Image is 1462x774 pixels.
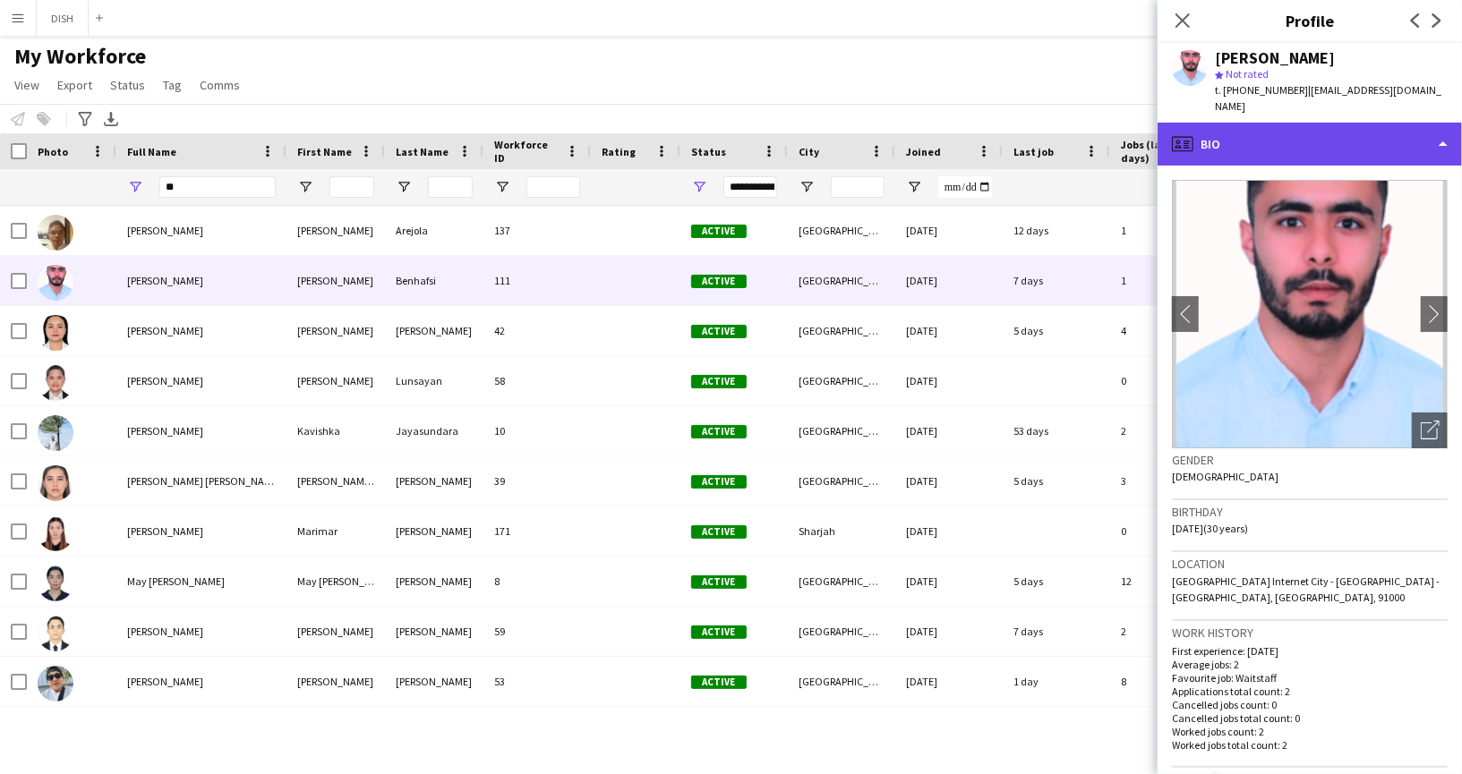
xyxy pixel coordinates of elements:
[127,145,176,158] span: Full Name
[385,256,483,305] div: Benhafsi
[1172,698,1448,711] p: Cancelled jobs count: 0
[127,224,203,237] span: [PERSON_NAME]
[38,145,68,158] span: Photo
[895,456,1003,506] div: [DATE]
[1003,256,1110,305] div: 7 days
[788,657,895,706] div: [GEOGRAPHIC_DATA]
[1172,725,1448,738] p: Worked jobs count: 2
[799,179,815,195] button: Open Filter Menu
[385,406,483,455] div: Jayasundara
[127,625,203,638] span: [PERSON_NAME]
[1121,138,1194,165] span: Jobs (last 90 days)
[1172,658,1448,671] p: Average jobs: 2
[1110,356,1227,405] div: 0
[286,456,385,506] div: [PERSON_NAME] [PERSON_NAME]
[127,424,203,438] span: [PERSON_NAME]
[906,145,941,158] span: Joined
[38,465,73,501] img: Laura Daniela Becerra Olaya
[38,616,73,651] img: Maynardo III Ignacio
[895,607,1003,656] div: [DATE]
[385,206,483,255] div: Arejola
[1172,470,1278,483] span: [DEMOGRAPHIC_DATA]
[127,374,203,387] span: [PERSON_NAME]
[38,515,73,551] img: Marimar Pelayo
[1110,557,1227,606] div: 12
[691,375,747,388] span: Active
[385,506,483,556] div: [PERSON_NAME]
[895,356,1003,405] div: [DATE]
[103,73,152,97] a: Status
[1215,83,1441,113] span: | [EMAIL_ADDRESS][DOMAIN_NAME]
[1110,607,1227,656] div: 2
[483,406,591,455] div: 10
[127,675,203,688] span: [PERSON_NAME]
[286,406,385,455] div: Kavishka
[1003,657,1110,706] div: 1 day
[38,215,73,251] img: Abejay Arejola
[38,265,73,301] img: Ayoub Benhafsi
[14,77,39,93] span: View
[1172,452,1448,468] h3: Gender
[494,179,510,195] button: Open Filter Menu
[895,256,1003,305] div: [DATE]
[1003,206,1110,255] div: 12 days
[1003,456,1110,506] div: 5 days
[895,506,1003,556] div: [DATE]
[385,557,483,606] div: [PERSON_NAME]
[37,1,89,36] button: DISH
[483,306,591,355] div: 42
[483,456,591,506] div: 39
[1172,644,1448,658] p: First experience: [DATE]
[1215,83,1308,97] span: t. [PHONE_NUMBER]
[1172,671,1448,685] p: Favourite job: Waitstaff
[483,607,591,656] div: 59
[1110,406,1227,455] div: 2
[286,557,385,606] div: May [PERSON_NAME]
[691,575,747,589] span: Active
[483,557,591,606] div: 8
[396,145,449,158] span: Last Name
[691,676,747,689] span: Active
[385,607,483,656] div: [PERSON_NAME]
[895,657,1003,706] div: [DATE]
[286,506,385,556] div: Marimar
[1110,206,1227,255] div: 1
[895,406,1003,455] div: [DATE]
[788,356,895,405] div: [GEOGRAPHIC_DATA]
[127,274,203,287] span: [PERSON_NAME]
[1110,456,1227,506] div: 3
[159,176,276,198] input: Full Name Filter Input
[788,557,895,606] div: [GEOGRAPHIC_DATA]
[1226,67,1269,81] span: Not rated
[831,176,885,198] input: City Filter Input
[788,406,895,455] div: [GEOGRAPHIC_DATA]
[100,108,122,130] app-action-btn: Export XLSX
[200,77,240,93] span: Comms
[50,73,99,97] a: Export
[1172,180,1448,448] img: Crew avatar or photo
[483,206,591,255] div: 137
[385,657,483,706] div: [PERSON_NAME]
[895,206,1003,255] div: [DATE]
[691,275,747,288] span: Active
[1003,406,1110,455] div: 53 days
[788,456,895,506] div: [GEOGRAPHIC_DATA]
[38,415,73,451] img: Kavishka Jayasundara
[483,356,591,405] div: 58
[938,176,992,198] input: Joined Filter Input
[691,145,726,158] span: Status
[483,256,591,305] div: 111
[127,324,203,337] span: [PERSON_NAME]
[895,306,1003,355] div: [DATE]
[127,474,281,488] span: [PERSON_NAME] [PERSON_NAME]
[1172,685,1448,698] p: Applications total count: 2
[788,256,895,305] div: [GEOGRAPHIC_DATA]
[895,557,1003,606] div: [DATE]
[906,179,922,195] button: Open Filter Menu
[1412,413,1448,448] div: Open photos pop-in
[1172,711,1448,725] p: Cancelled jobs total count: 0
[38,365,73,401] img: Jenesa Lunsayan
[526,176,580,198] input: Workforce ID Filter Input
[602,145,636,158] span: Rating
[38,566,73,601] img: May Angelica Pelayo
